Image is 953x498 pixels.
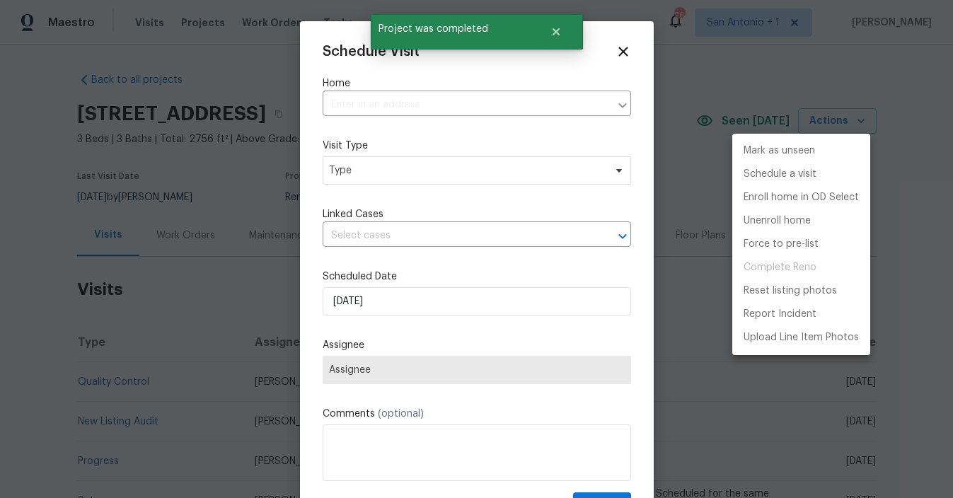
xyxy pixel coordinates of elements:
p: Mark as unseen [744,144,815,158]
p: Unenroll home [744,214,811,228]
p: Upload Line Item Photos [744,330,859,345]
p: Enroll home in OD Select [744,190,859,205]
span: Project is already completed [732,256,870,279]
p: Report Incident [744,307,816,322]
p: Force to pre-list [744,237,819,252]
p: Reset listing photos [744,284,837,299]
p: Schedule a visit [744,167,816,182]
